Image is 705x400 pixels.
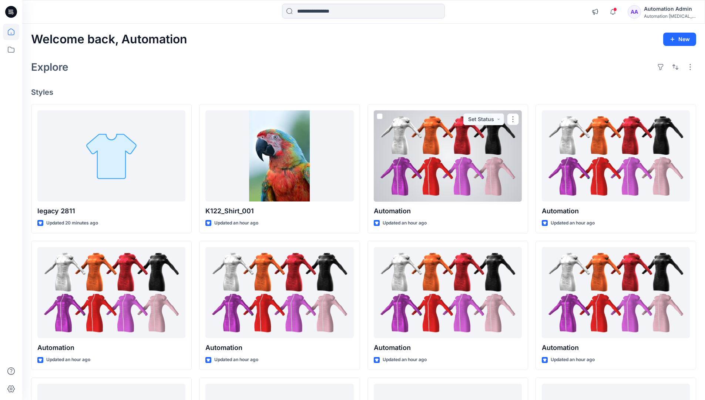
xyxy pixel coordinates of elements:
div: Automation [MEDICAL_DATA]... [644,13,696,19]
h4: Styles [31,88,696,97]
a: Automation [374,247,522,339]
div: AA [628,5,641,19]
a: Automation [37,247,185,339]
p: Automation [205,343,353,353]
a: K122_Shirt_001 [205,110,353,202]
p: Automation [374,206,522,216]
p: Updated 20 minutes ago [46,219,98,227]
p: Updated an hour ago [46,356,90,364]
a: Automation [205,247,353,339]
a: Automation [542,110,690,202]
p: Updated an hour ago [383,356,427,364]
p: Automation [37,343,185,353]
p: Updated an hour ago [551,356,595,364]
a: Automation [542,247,690,339]
h2: Explore [31,61,68,73]
a: Automation [374,110,522,202]
div: Automation Admin [644,4,696,13]
p: Updated an hour ago [214,219,258,227]
p: legacy 2811 [37,206,185,216]
p: Updated an hour ago [551,219,595,227]
p: Updated an hour ago [214,356,258,364]
p: Updated an hour ago [383,219,427,227]
p: Automation [374,343,522,353]
p: Automation [542,206,690,216]
a: legacy 2811 [37,110,185,202]
h2: Welcome back, Automation [31,33,187,46]
p: Automation [542,343,690,353]
p: K122_Shirt_001 [205,206,353,216]
button: New [663,33,696,46]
